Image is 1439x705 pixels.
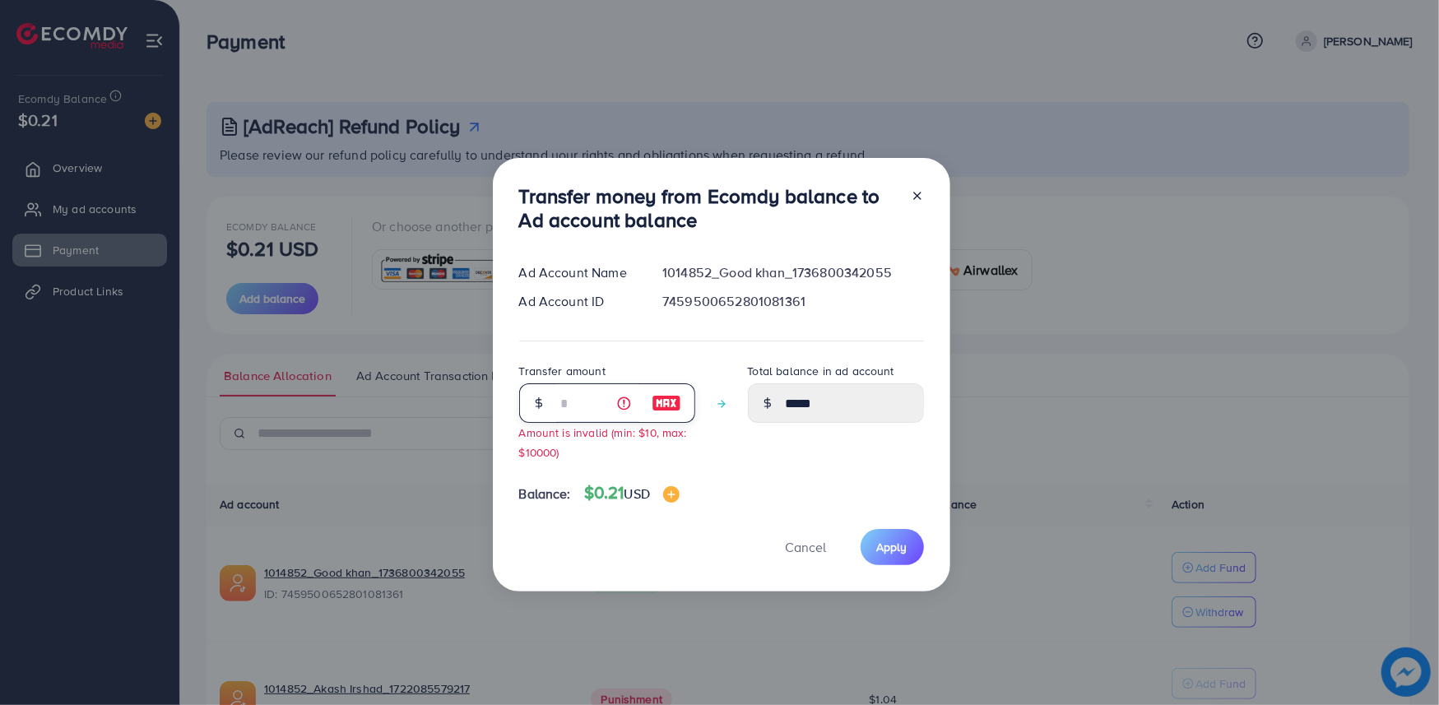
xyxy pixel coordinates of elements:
[519,485,571,503] span: Balance:
[584,483,680,503] h4: $0.21
[877,539,907,555] span: Apply
[519,363,606,379] label: Transfer amount
[519,424,687,459] small: Amount is invalid (min: $10, max: $10000)
[624,485,650,503] span: USD
[663,486,680,503] img: image
[649,292,936,311] div: 7459500652801081361
[652,393,681,413] img: image
[786,538,827,556] span: Cancel
[506,292,650,311] div: Ad Account ID
[506,263,650,282] div: Ad Account Name
[649,263,936,282] div: 1014852_Good khan_1736800342055
[861,529,924,564] button: Apply
[748,363,894,379] label: Total balance in ad account
[765,529,847,564] button: Cancel
[519,184,898,232] h3: Transfer money from Ecomdy balance to Ad account balance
